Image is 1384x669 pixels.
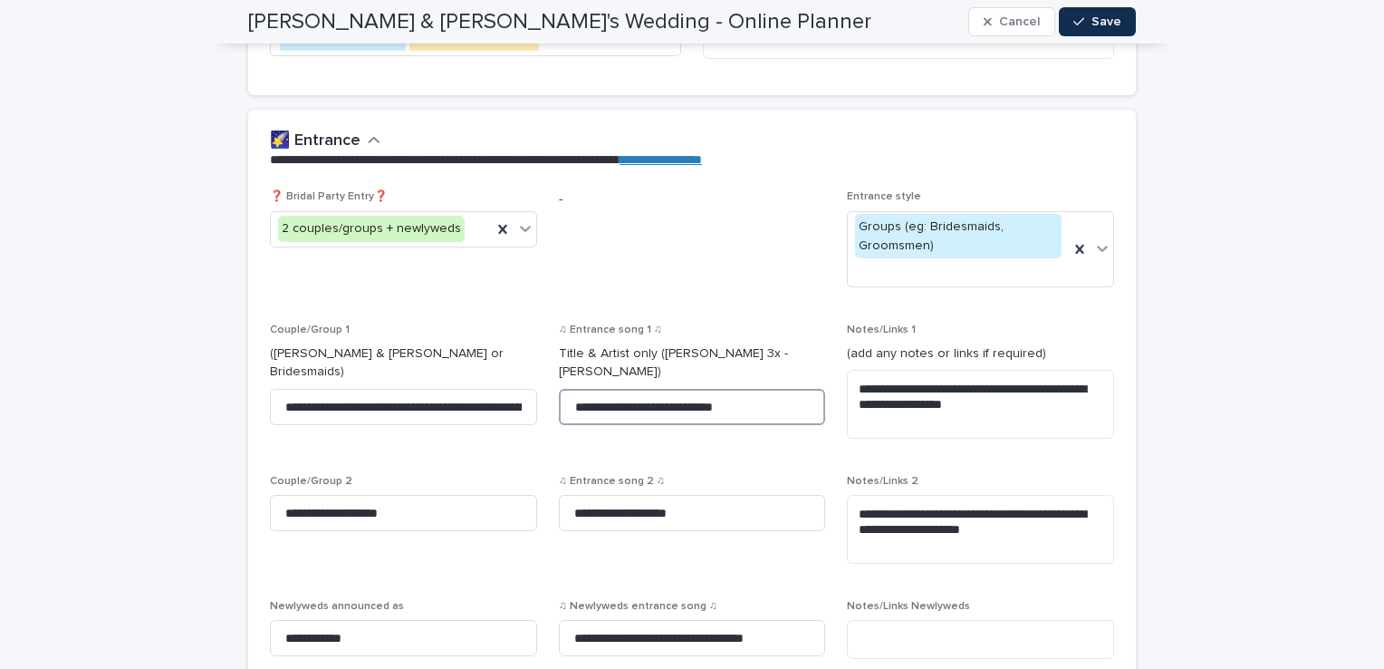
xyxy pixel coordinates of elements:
span: Newlyweds announced as [270,601,404,612]
span: ♫ Entrance song 2 ♫ [559,476,665,487]
span: ❓ Bridal Party Entry❓ [270,191,388,202]
p: (add any notes or links if required) [847,344,1114,364]
p: - [559,190,826,209]
button: Cancel [968,7,1055,36]
span: Notes/Links Newlyweds [847,601,970,612]
span: Notes/Links 2 [847,476,918,487]
span: ♫ Entrance song 1 ♫ [559,325,662,335]
span: ♫ Newlyweds entrance song ♫ [559,601,717,612]
p: ([PERSON_NAME] & [PERSON_NAME] or Bridesmaids) [270,344,537,383]
h2: [PERSON_NAME] & [PERSON_NAME]'s Wedding - Online Planner [248,9,871,35]
p: Title & Artist only ([PERSON_NAME] 3x - [PERSON_NAME]) [559,344,826,383]
span: Couple/Group 1 [270,325,350,335]
button: Save [1059,7,1136,36]
div: 2 couples/groups + newlyweds [278,216,465,242]
span: Cancel [999,15,1040,28]
span: Save [1091,15,1121,28]
span: Couple/Group 2 [270,476,352,487]
span: Notes/Links 1 [847,325,916,335]
div: Groups (eg: Bridesmaids, Groomsmen) [855,214,1062,259]
button: 🌠 Entrance [270,131,380,151]
span: Entrance style [847,191,921,202]
h2: 🌠 Entrance [270,131,360,151]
